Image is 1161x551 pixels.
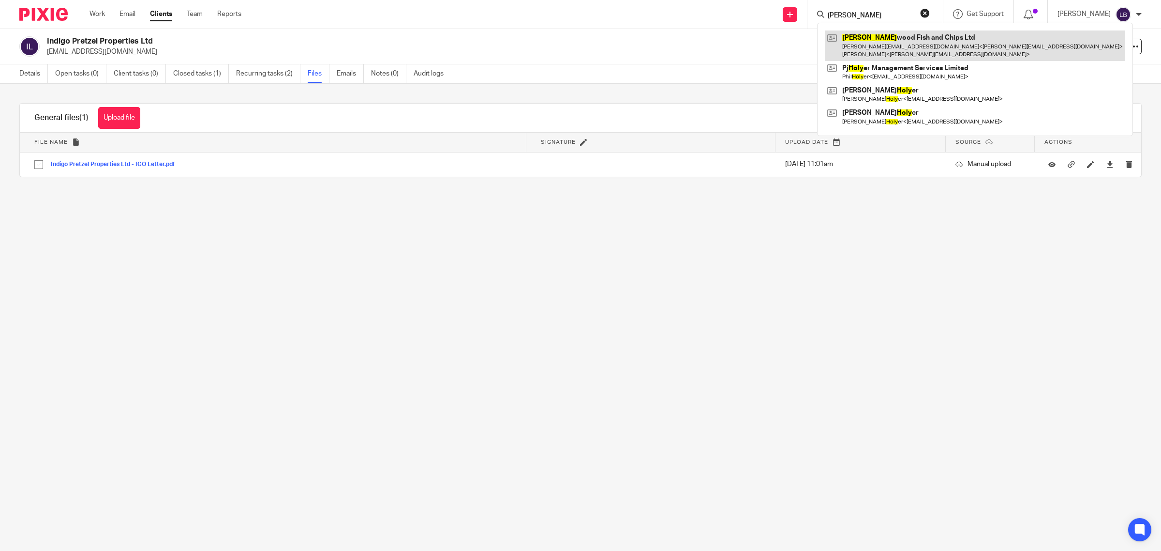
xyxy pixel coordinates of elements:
p: [EMAIL_ADDRESS][DOMAIN_NAME] [47,47,1010,57]
span: (1) [79,114,89,122]
span: File name [34,139,68,145]
a: Closed tasks (1) [173,64,229,83]
a: Notes (0) [371,64,406,83]
span: Source [955,139,981,145]
span: Actions [1044,139,1072,145]
img: svg%3E [1116,7,1131,22]
a: Team [187,9,203,19]
input: Search [827,12,914,20]
a: Open tasks (0) [55,64,106,83]
p: [PERSON_NAME] [1057,9,1111,19]
span: Signature [541,139,576,145]
img: Pixie [19,8,68,21]
a: Client tasks (0) [114,64,166,83]
h1: General files [34,113,89,123]
a: Recurring tasks (2) [236,64,300,83]
h2: Indigo Pretzel Properties Ltd [47,36,818,46]
a: Download [1106,159,1114,169]
a: Files [308,64,329,83]
p: Manual upload [955,159,1025,169]
a: Audit logs [414,64,451,83]
span: Get Support [967,11,1004,17]
a: Clients [150,9,172,19]
p: [DATE] 11:01am [785,159,936,169]
a: Reports [217,9,241,19]
a: Email [119,9,135,19]
button: Upload file [98,107,140,129]
a: Work [89,9,105,19]
span: Upload date [785,139,828,145]
a: Emails [337,64,364,83]
button: Indigo Pretzel Properties Ltd - ICO Letter.pdf [51,161,182,168]
button: Clear [920,8,930,18]
input: Select [30,155,48,174]
img: svg%3E [19,36,40,57]
a: Details [19,64,48,83]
